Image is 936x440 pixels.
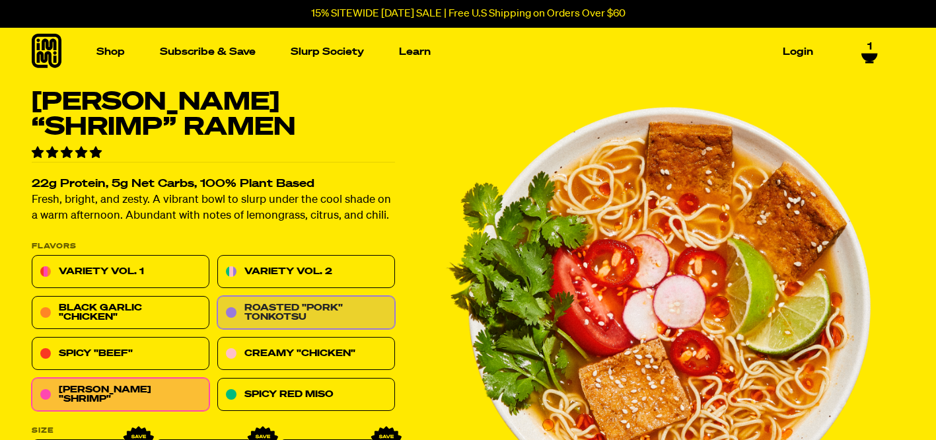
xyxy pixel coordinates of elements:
[32,90,395,140] h1: [PERSON_NAME] “Shrimp” Ramen
[217,297,395,330] a: Roasted "Pork" Tonkotsu
[217,256,395,289] a: Variety Vol. 2
[32,147,104,159] span: 4.84 stars
[32,243,395,250] p: Flavors
[394,42,436,62] a: Learn
[32,297,209,330] a: Black Garlic "Chicken"
[32,193,395,225] p: Fresh, bright, and zesty. A vibrant bowl to slurp under the cool shade on a warm afternoon. Abund...
[32,379,209,412] a: [PERSON_NAME] "Shrimp"
[217,379,395,412] a: Spicy Red Miso
[155,42,261,62] a: Subscribe & Save
[32,338,209,371] a: Spicy "Beef"
[91,28,818,76] nav: Main navigation
[217,338,395,371] a: Creamy "Chicken"
[32,256,209,289] a: Variety Vol. 1
[311,8,626,20] p: 15% SITEWIDE [DATE] SALE | Free U.S Shipping on Orders Over $60
[777,42,818,62] a: Login
[32,427,395,435] label: Size
[861,41,878,63] a: 1
[32,179,395,190] h2: 22g Protein, 5g Net Carbs, 100% Plant Based
[867,41,872,53] span: 1
[285,42,369,62] a: Slurp Society
[91,42,130,62] a: Shop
